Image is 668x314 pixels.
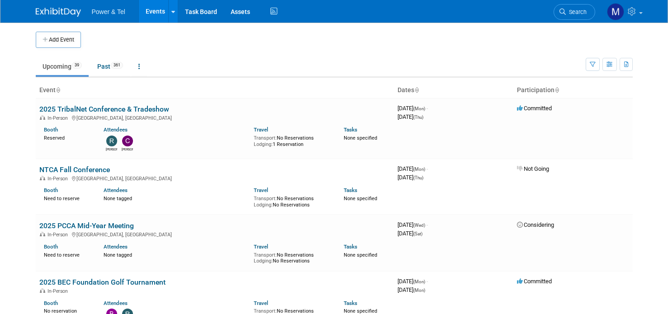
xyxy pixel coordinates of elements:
[39,230,390,238] div: [GEOGRAPHIC_DATA], [GEOGRAPHIC_DATA]
[40,176,45,180] img: In-Person Event
[344,308,377,314] span: None specified
[254,194,330,208] div: No Reservations No Reservations
[254,135,277,141] span: Transport:
[254,300,268,306] a: Travel
[44,250,90,258] div: Need to reserve
[517,278,552,285] span: Committed
[254,258,273,264] span: Lodging:
[517,165,549,172] span: Not Going
[254,244,268,250] a: Travel
[44,127,58,133] a: Booth
[398,278,428,285] span: [DATE]
[413,175,423,180] span: (Thu)
[413,279,425,284] span: (Mon)
[254,127,268,133] a: Travel
[47,115,71,121] span: In-Person
[554,86,559,94] a: Sort by Participation Type
[398,230,422,237] span: [DATE]
[607,3,624,20] img: Madalyn Bobbitt
[554,4,595,20] a: Search
[398,286,425,293] span: [DATE]
[254,141,273,147] span: Lodging:
[122,136,133,146] img: Chad Smith
[426,221,428,228] span: -
[398,105,428,112] span: [DATE]
[72,62,82,69] span: 39
[344,252,377,258] span: None specified
[40,288,45,293] img: In-Person Event
[104,250,247,258] div: None tagged
[39,278,166,286] a: 2025 BEC Foundation Golf Tournament
[44,187,58,193] a: Booth
[426,165,428,172] span: -
[344,127,357,133] a: Tasks
[398,113,423,120] span: [DATE]
[104,194,247,202] div: None tagged
[398,221,428,228] span: [DATE]
[398,174,423,181] span: [DATE]
[104,187,128,193] a: Attendees
[344,300,357,306] a: Tasks
[513,83,633,98] th: Participation
[254,252,277,258] span: Transport:
[56,86,60,94] a: Sort by Event Name
[254,187,268,193] a: Travel
[104,300,128,306] a: Attendees
[90,58,130,75] a: Past361
[36,83,394,98] th: Event
[44,133,90,141] div: Reserved
[413,231,422,236] span: (Sat)
[254,250,330,264] div: No Reservations No Reservations
[39,165,110,174] a: NTCA Fall Conference
[36,58,89,75] a: Upcoming39
[426,278,428,285] span: -
[36,32,81,48] button: Add Event
[413,223,425,228] span: (Wed)
[106,136,117,146] img: Robin Mayne
[106,146,117,152] div: Robin Mayne
[39,105,169,113] a: 2025 TribalNet Conference & Tradeshow
[104,244,128,250] a: Attendees
[344,244,357,250] a: Tasks
[413,288,425,293] span: (Mon)
[40,232,45,236] img: In-Person Event
[517,221,554,228] span: Considering
[254,133,330,147] div: No Reservations 1 Reservation
[414,86,419,94] a: Sort by Start Date
[39,221,134,230] a: 2025 PCCA Mid-Year Meeting
[254,202,273,208] span: Lodging:
[122,146,133,152] div: Chad Smith
[47,176,71,182] span: In-Person
[92,8,125,15] span: Power & Tel
[426,105,428,112] span: -
[413,106,425,111] span: (Mon)
[254,196,277,202] span: Transport:
[517,105,552,112] span: Committed
[344,135,377,141] span: None specified
[413,115,423,120] span: (Thu)
[566,9,587,15] span: Search
[47,232,71,238] span: In-Person
[104,127,128,133] a: Attendees
[36,8,81,17] img: ExhibitDay
[44,300,58,306] a: Booth
[413,167,425,172] span: (Mon)
[254,308,277,314] span: Transport:
[344,196,377,202] span: None specified
[111,62,123,69] span: 361
[39,114,390,121] div: [GEOGRAPHIC_DATA], [GEOGRAPHIC_DATA]
[394,83,513,98] th: Dates
[47,288,71,294] span: In-Person
[344,187,357,193] a: Tasks
[40,115,45,120] img: In-Person Event
[398,165,428,172] span: [DATE]
[44,244,58,250] a: Booth
[39,174,390,182] div: [GEOGRAPHIC_DATA], [GEOGRAPHIC_DATA]
[44,194,90,202] div: Need to reserve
